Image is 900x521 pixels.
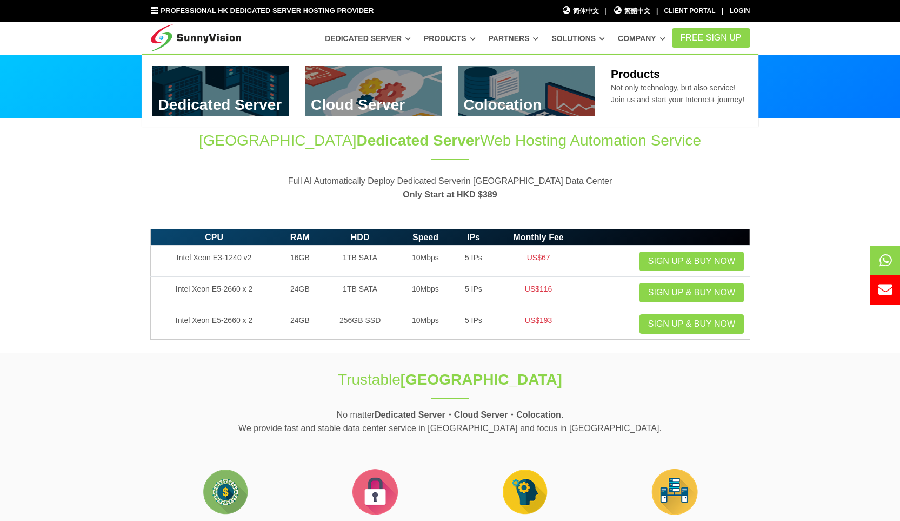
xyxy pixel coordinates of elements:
[722,6,723,16] li: |
[150,408,750,436] p: No matter . We provide fast and stable data center service in [GEOGRAPHIC_DATA] and focus in [GEO...
[150,229,278,246] th: CPU
[453,308,494,340] td: 5 IPs
[278,246,323,277] td: 16GB
[322,246,398,277] td: 1TB SATA
[498,465,552,519] img: flat-ai.png
[325,29,411,48] a: Dedicated Server
[730,7,750,15] a: Login
[142,54,758,127] div: Dedicated Server
[494,308,583,340] td: US$193
[453,229,494,246] th: IPs
[494,277,583,308] td: US$116
[150,174,750,202] p: Full AI Automatically Deploy Dedicated Serverin [GEOGRAPHIC_DATA] Data Center
[401,371,562,388] strong: [GEOGRAPHIC_DATA]
[489,29,539,48] a: Partners
[639,314,744,334] a: Sign up & Buy Now
[605,6,606,16] li: |
[322,308,398,340] td: 256GB SSD
[198,465,252,519] img: flat-price.png
[322,277,398,308] td: 1TB SATA
[270,369,630,390] h1: Trustable
[664,7,716,15] a: Client Portal
[150,277,278,308] td: Intel Xeon E5-2660 x 2
[398,277,453,308] td: 10Mbps
[639,283,744,302] a: Sign up & Buy Now
[322,229,398,246] th: HDD
[161,6,374,15] span: Professional HK Dedicated Server Hosting Provider
[672,28,750,48] a: FREE Sign Up
[398,229,453,246] th: Speed
[398,308,453,340] td: 10Mbps
[398,246,453,277] td: 10Mbps
[453,277,494,308] td: 5 IPs
[150,246,278,277] td: Intel Xeon E3-1240 v2
[618,29,665,48] a: Company
[375,410,561,419] strong: Dedicated Server・Cloud Server・Colocation
[611,68,660,80] b: Products
[639,252,744,271] a: Sign up & Buy Now
[613,6,650,16] a: 繁體中文
[494,229,583,246] th: Monthly Fee
[278,229,323,246] th: RAM
[403,190,497,199] strong: Only Start at HKD $389
[648,465,702,519] img: flat-server.png
[356,132,480,149] span: Dedicated Server
[562,6,599,16] a: 简体中文
[348,465,402,519] img: flat-security.png
[278,308,323,340] td: 24GB
[494,246,583,277] td: US$67
[453,246,494,277] td: 5 IPs
[611,83,744,104] span: Not only technology, but also service! Join us and start your Internet+ journey!
[424,29,476,48] a: Products
[278,277,323,308] td: 24GB
[150,130,750,151] h1: [GEOGRAPHIC_DATA] Web Hosting Automation Service
[551,29,605,48] a: Solutions
[656,6,658,16] li: |
[150,308,278,340] td: Intel Xeon E5-2660 x 2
